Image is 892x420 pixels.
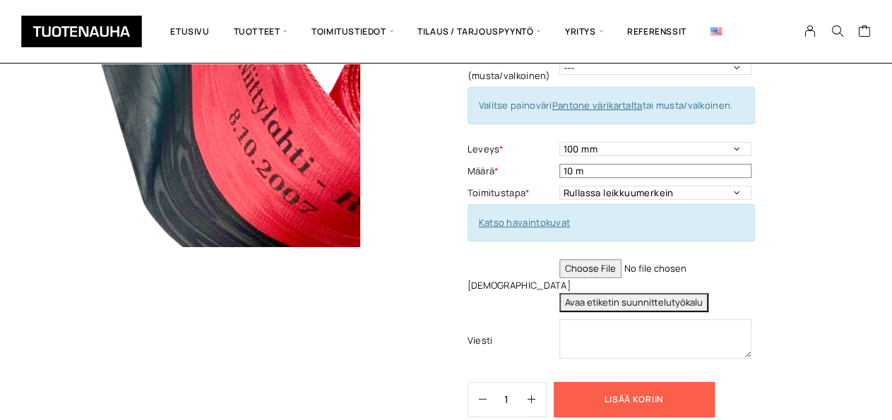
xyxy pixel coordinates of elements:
[479,99,733,112] span: Valitse painoväri tai musta/valkoinen.
[468,54,556,83] label: Painoväri (musta/valkoinen)
[487,383,528,416] input: Määrä
[468,164,556,179] label: Määrä
[559,293,708,312] button: Avaa etiketin suunnittelutyökalu
[468,142,556,157] label: Leveys
[468,186,556,200] label: Toimitustapa
[553,11,615,52] span: Yritys
[468,333,556,348] label: Viesti
[552,99,642,112] a: Pantone värikartalta
[405,11,553,52] span: Tilaus / Tarjouspyyntö
[21,16,142,47] img: Tuotenauha Oy
[710,28,722,35] img: English
[222,11,299,52] span: Tuotteet
[615,11,698,52] a: Referenssit
[857,24,871,41] a: Cart
[797,25,824,37] a: My Account
[554,382,715,417] button: Lisää koriin
[158,11,221,52] a: Etusivu
[479,216,571,229] a: Katso havaintokuvat
[299,11,405,52] span: Toimitustiedot
[823,25,850,37] button: Search
[468,278,556,293] label: [DEMOGRAPHIC_DATA]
